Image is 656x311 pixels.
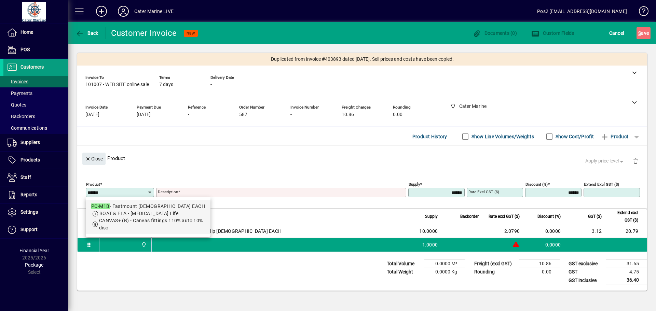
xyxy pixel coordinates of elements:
[524,238,565,252] td: 0.0000
[537,6,627,17] div: Pos2 [EMAIL_ADDRESS][DOMAIN_NAME]
[519,260,560,268] td: 10.86
[158,189,178,194] mat-label: Description
[638,28,649,39] span: ave
[3,134,68,151] a: Suppliers
[468,189,499,194] mat-label: Rate excl GST ($)
[554,133,594,140] label: Show Cost/Profit
[3,24,68,41] a: Home
[530,27,576,39] button: Custom Fields
[3,122,68,134] a: Communications
[607,27,626,39] button: Cancel
[424,260,465,268] td: 0.0000 M³
[3,41,68,58] a: POS
[606,268,647,276] td: 4.75
[137,112,151,117] span: [DATE]
[7,114,35,119] span: Backorders
[20,47,30,52] span: POS
[565,224,606,238] td: 3.12
[627,158,644,164] app-page-header-button: Delete
[7,90,32,96] span: Payments
[471,260,519,268] td: Freight (excl GST)
[565,260,606,268] td: GST exclusive
[393,112,402,117] span: 0.00
[3,221,68,238] a: Support
[470,133,534,140] label: Show Line Volumes/Weights
[81,155,107,161] app-page-header-button: Close
[20,64,44,70] span: Customers
[159,82,173,87] span: 7 days
[3,76,68,87] a: Invoices
[20,227,38,232] span: Support
[537,213,561,220] span: Discount (%)
[99,211,178,216] span: BOAT & FLA - [MEDICAL_DATA] Life
[425,213,438,220] span: Supply
[134,6,174,17] div: Cater Marine LIVE
[91,203,110,209] em: PC-M1B
[3,186,68,203] a: Reports
[3,169,68,186] a: Staff
[584,182,619,187] mat-label: Extend excl GST ($)
[3,111,68,122] a: Backorders
[86,200,210,234] mat-option: PC-M1B - Fastmount Male EACH
[239,112,247,117] span: 587
[342,112,354,117] span: 10.86
[610,209,638,224] span: Extend excl GST ($)
[471,268,519,276] td: Rounding
[460,213,479,220] span: Backorder
[20,192,37,197] span: Reports
[489,213,520,220] span: Rate excl GST ($)
[606,224,647,238] td: 20.79
[524,224,565,238] td: 0.0000
[20,140,40,145] span: Suppliers
[606,276,647,285] td: 36.40
[290,112,292,117] span: -
[68,27,106,39] app-page-header-button: Back
[156,228,282,235] span: Fastmount Low Profile Clip [DEMOGRAPHIC_DATA] EACH
[85,153,103,165] span: Close
[20,174,31,180] span: Staff
[20,29,33,35] span: Home
[20,157,40,162] span: Products
[19,248,49,253] span: Financial Year
[3,87,68,99] a: Payments
[383,268,424,276] td: Total Weight
[20,209,38,215] span: Settings
[3,204,68,221] a: Settings
[86,182,100,187] mat-label: Product
[210,82,212,87] span: -
[111,28,177,39] div: Customer Invoice
[383,260,424,268] td: Total Volume
[424,268,465,276] td: 0.0000 Kg
[112,5,134,17] button: Profile
[25,262,43,268] span: Package
[637,27,651,39] button: Save
[7,125,47,131] span: Communications
[7,102,26,108] span: Quotes
[609,28,624,39] span: Cancel
[85,82,149,87] span: 101007 - WEB SITE online sale
[606,260,647,268] td: 31.65
[187,31,195,36] span: NEW
[471,27,519,39] button: Documents (0)
[565,276,606,285] td: GST inclusive
[139,241,147,249] span: Cater Marine
[271,56,454,63] span: Duplicated from Invoice #403893 dated [DATE]. Sell prices and costs have been copied.
[410,130,450,143] button: Product History
[3,152,68,169] a: Products
[74,27,100,39] button: Back
[188,112,189,117] span: -
[634,1,647,24] a: Knowledge Base
[531,30,574,36] span: Custom Fields
[473,30,517,36] span: Documents (0)
[409,182,420,187] mat-label: Supply
[627,153,644,169] button: Delete
[91,5,112,17] button: Add
[7,79,28,84] span: Invoices
[588,213,602,220] span: GST ($)
[419,228,438,235] span: 10.0000
[585,157,625,165] span: Apply price level
[519,268,560,276] td: 0.00
[422,241,438,248] span: 1.0000
[525,182,548,187] mat-label: Discount (%)
[91,203,205,210] div: - Fastmount [DEMOGRAPHIC_DATA] EACH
